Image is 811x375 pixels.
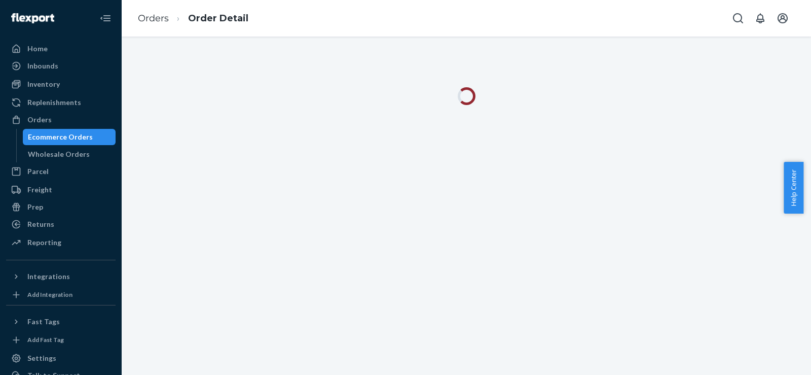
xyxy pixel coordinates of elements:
[27,166,49,177] div: Parcel
[6,234,116,251] a: Reporting
[27,202,43,212] div: Prep
[28,132,93,142] div: Ecommerce Orders
[6,163,116,180] a: Parcel
[27,61,58,71] div: Inbounds
[27,237,61,248] div: Reporting
[6,314,116,330] button: Fast Tags
[6,289,116,301] a: Add Integration
[6,112,116,128] a: Orders
[27,44,48,54] div: Home
[27,353,56,363] div: Settings
[23,129,116,145] a: Ecommerce Orders
[95,8,116,28] button: Close Navigation
[27,115,52,125] div: Orders
[6,268,116,285] button: Integrations
[6,216,116,232] a: Returns
[27,97,81,108] div: Replenishments
[27,185,52,195] div: Freight
[27,290,72,299] div: Add Integration
[6,94,116,111] a: Replenishments
[6,76,116,92] a: Inventory
[6,41,116,57] a: Home
[772,8,793,28] button: Open account menu
[27,317,60,327] div: Fast Tags
[6,350,116,366] a: Settings
[750,8,770,28] button: Open notifications
[130,4,256,33] ol: breadcrumbs
[11,13,54,23] img: Flexport logo
[27,271,70,282] div: Integrations
[23,146,116,162] a: Wholesale Orders
[784,162,803,214] button: Help Center
[6,199,116,215] a: Prep
[138,13,169,24] a: Orders
[6,334,116,346] a: Add Fast Tag
[6,58,116,74] a: Inbounds
[28,149,90,159] div: Wholesale Orders
[188,13,248,24] a: Order Detail
[27,219,54,229] div: Returns
[728,8,748,28] button: Open Search Box
[27,335,64,344] div: Add Fast Tag
[6,182,116,198] a: Freight
[27,79,60,89] div: Inventory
